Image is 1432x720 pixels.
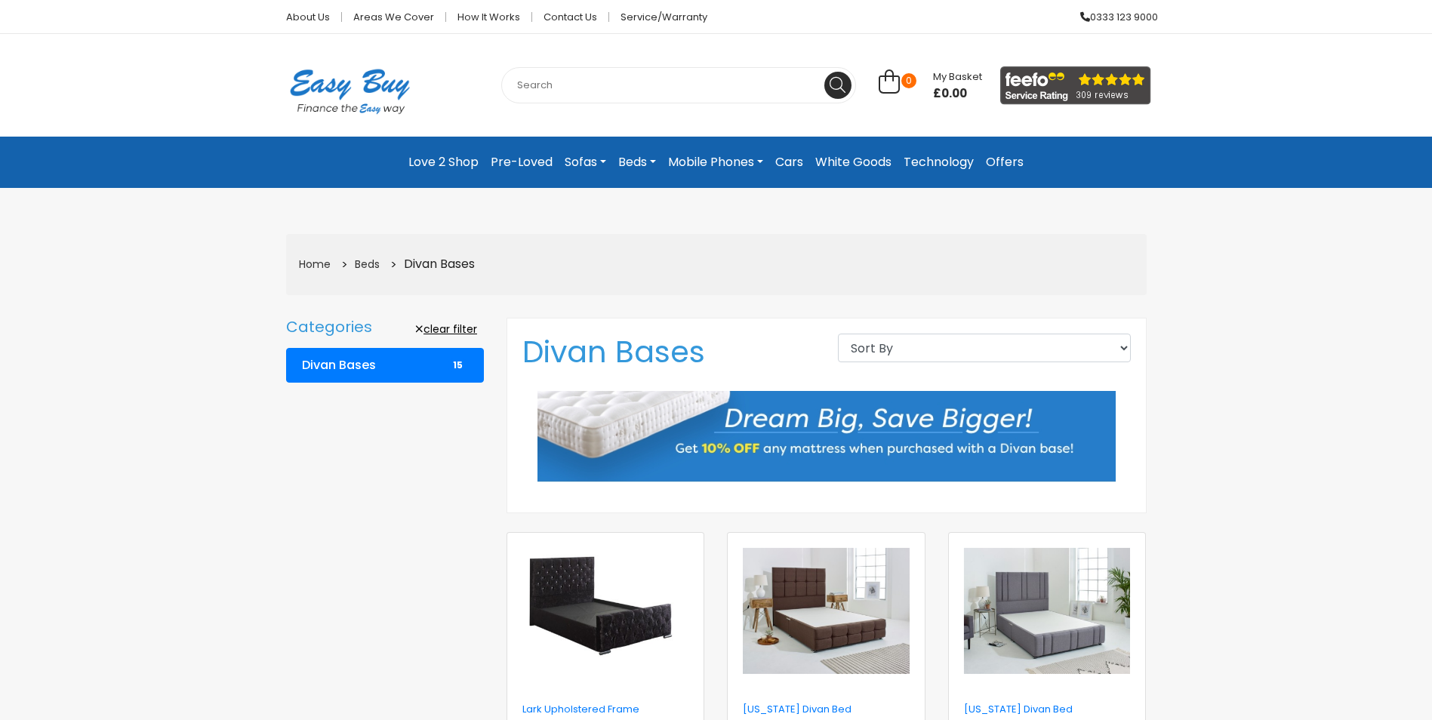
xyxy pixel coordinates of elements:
[408,318,484,341] a: clear filter
[275,12,342,22] a: About Us
[275,49,425,134] img: Easy Buy
[355,257,380,272] a: Beds
[501,67,856,103] input: Search
[743,702,852,716] a: [US_STATE] Divan Bed
[609,12,707,22] a: Service/Warranty
[879,78,982,95] a: 0 My Basket £0.00
[522,548,688,676] img: lark-upholstered-frame
[662,149,769,176] a: Mobile Phones
[964,702,1073,716] a: [US_STATE] Divan Bed
[901,73,916,88] span: 0
[1000,66,1151,105] img: feefo_logo
[522,702,639,716] a: Lark Upholstered Frame
[402,149,485,176] a: Love 2 Shop
[933,86,982,101] span: £0.00
[769,149,809,176] a: Cars
[964,548,1130,675] img: alaska-divan-bed
[342,12,446,22] a: Areas we cover
[1069,12,1158,22] a: 0333 123 9000
[522,334,815,370] h1: Divan Bases
[286,318,372,336] p: Categories
[286,348,485,383] a: Divan Bases 15
[612,149,662,176] a: Beds
[385,253,476,276] li: Divan Bases
[743,548,909,675] img: colorado-divan-bed
[898,149,980,176] a: Technology
[446,12,532,22] a: How it works
[532,12,609,22] a: Contact Us
[299,257,331,272] a: Home
[448,358,468,372] span: 15
[485,149,559,176] a: Pre-Loved
[980,149,1030,176] a: Offers
[559,149,612,176] a: Sofas
[809,149,898,176] a: White Goods
[302,358,376,373] b: Divan Bases
[933,69,982,84] span: My Basket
